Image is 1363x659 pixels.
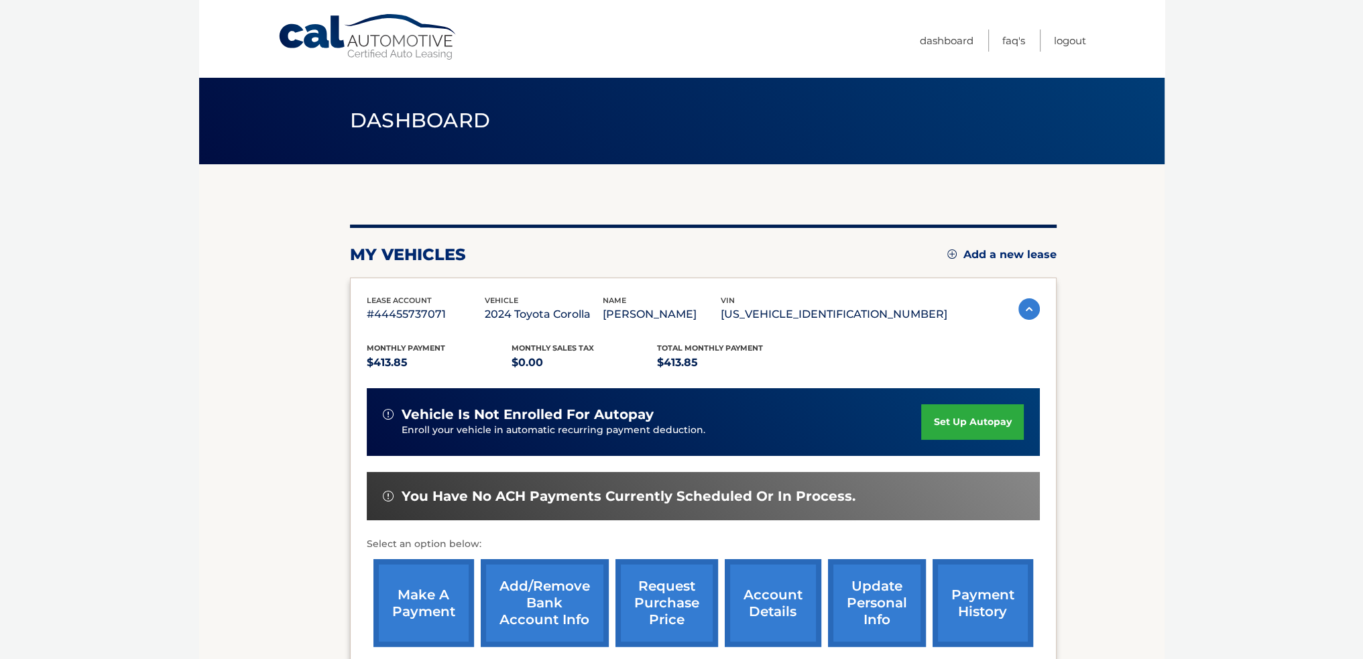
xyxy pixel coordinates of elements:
p: [PERSON_NAME] [603,305,721,324]
a: payment history [933,559,1033,647]
span: name [603,296,626,305]
a: Add a new lease [947,248,1057,261]
span: You have no ACH payments currently scheduled or in process. [402,488,855,505]
span: Total Monthly Payment [657,343,763,353]
span: vehicle is not enrolled for autopay [402,406,654,423]
span: Dashboard [350,108,491,133]
p: 2024 Toyota Corolla [485,305,603,324]
a: Dashboard [920,29,973,52]
a: Cal Automotive [278,13,459,61]
a: account details [725,559,821,647]
a: update personal info [828,559,926,647]
a: set up autopay [921,404,1023,440]
span: Monthly sales Tax [512,343,594,353]
a: FAQ's [1002,29,1025,52]
a: request purchase price [615,559,718,647]
span: lease account [367,296,432,305]
span: vehicle [485,296,518,305]
img: accordion-active.svg [1018,298,1040,320]
p: #44455737071 [367,305,485,324]
p: [US_VEHICLE_IDENTIFICATION_NUMBER] [721,305,947,324]
img: add.svg [947,249,957,259]
a: make a payment [373,559,474,647]
h2: my vehicles [350,245,466,265]
p: $413.85 [657,353,803,372]
img: alert-white.svg [383,409,394,420]
p: Enroll your vehicle in automatic recurring payment deduction. [402,423,922,438]
p: $0.00 [512,353,657,372]
span: Monthly Payment [367,343,445,353]
span: vin [721,296,735,305]
p: Select an option below: [367,536,1040,552]
a: Add/Remove bank account info [481,559,609,647]
img: alert-white.svg [383,491,394,501]
a: Logout [1054,29,1086,52]
p: $413.85 [367,353,512,372]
